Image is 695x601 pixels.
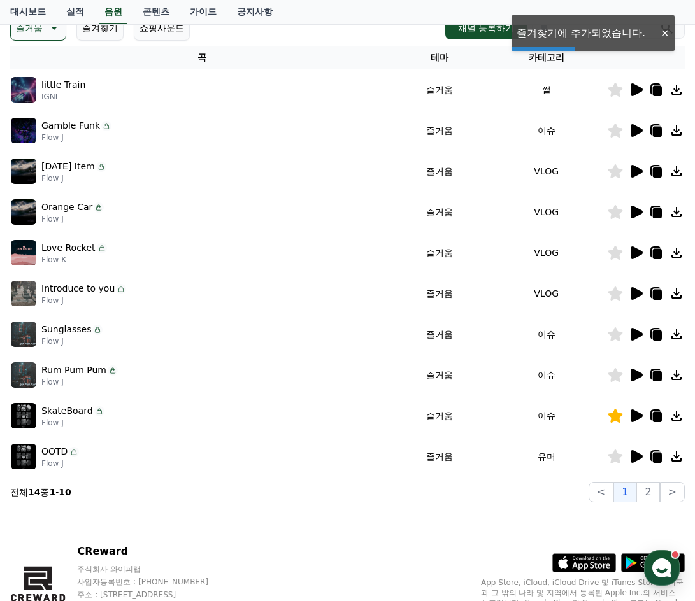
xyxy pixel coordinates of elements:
p: Introduce to you [41,282,115,295]
strong: 10 [59,487,71,497]
img: music [11,444,36,469]
th: 테마 [394,46,486,69]
td: 즐거움 [394,436,486,477]
p: Flow J [41,336,103,346]
p: Flow J [41,418,104,428]
td: 유머 [485,436,607,477]
img: music [11,159,36,184]
p: [DATE] Item [41,160,95,173]
strong: 14 [28,487,40,497]
img: music [11,240,36,265]
p: 주소 : [STREET_ADDRESS] [77,590,233,600]
img: music [11,118,36,143]
p: Love Rocket [41,241,96,255]
button: 1 [613,482,636,502]
button: 즐거움 [10,15,66,41]
p: Orange Car [41,201,92,214]
td: VLOG [485,273,607,314]
p: 사업자등록번호 : [PHONE_NUMBER] [77,577,233,587]
p: 전체 중 - [10,486,71,498]
td: 이슈 [485,395,607,436]
p: SkateBoard [41,404,93,418]
p: Flow J [41,295,126,306]
p: 즐거움 [16,19,43,37]
p: Sunglasses [41,323,91,336]
button: 2 [636,482,659,502]
a: 설정 [164,404,245,435]
td: 즐거움 [394,151,486,192]
span: 대화 [117,423,132,434]
td: 썰 [485,69,607,110]
td: 즐거움 [394,69,486,110]
th: 곡 [10,46,394,69]
p: Flow J [41,458,79,469]
p: IGNI [41,92,85,102]
button: 쇼핑사운드 [134,15,190,41]
td: VLOG [485,232,607,273]
img: music [11,322,36,347]
td: VLOG [485,192,607,232]
th: 카테고리 [485,46,607,69]
td: 이슈 [485,110,607,151]
img: music [11,281,36,306]
button: 채널 등록하기 [445,17,527,39]
button: < [589,482,613,502]
p: Flow J [41,132,111,143]
td: 즐거움 [394,110,486,151]
td: 즐거움 [394,355,486,395]
p: little Train [41,78,85,92]
span: 홈 [40,423,48,433]
button: 즐겨찾기 [76,15,124,41]
p: Rum Pum Pum [41,364,106,377]
td: 이슈 [485,314,607,355]
img: music [11,77,36,103]
td: VLOG [485,151,607,192]
td: 즐거움 [394,314,486,355]
img: music [11,362,36,388]
img: music [11,199,36,225]
p: Gamble Funk [41,119,100,132]
strong: 1 [49,487,55,497]
p: 주식회사 와이피랩 [77,564,233,574]
p: OOTD [41,445,68,458]
td: 이슈 [485,355,607,395]
p: CReward [77,544,233,559]
button: > [660,482,685,502]
td: 즐거움 [394,192,486,232]
a: 대화 [84,404,164,435]
a: 홈 [4,404,84,435]
td: 즐거움 [394,395,486,436]
p: Flow K [41,255,107,265]
td: 즐거움 [394,232,486,273]
p: Flow J [41,214,104,224]
td: 즐거움 [394,273,486,314]
img: music [11,403,36,428]
span: 설정 [197,423,212,433]
p: Flow J [41,173,106,183]
p: Flow J [41,377,118,387]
